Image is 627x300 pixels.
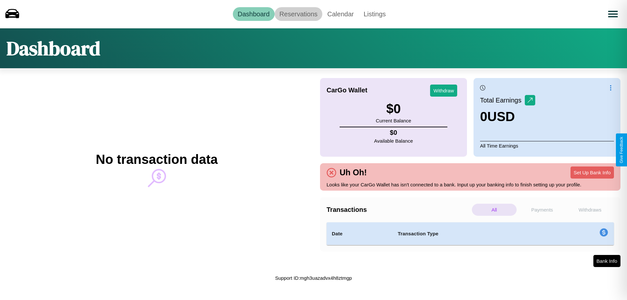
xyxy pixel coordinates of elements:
h1: Dashboard [7,35,100,62]
p: Withdraws [568,204,612,216]
h4: Transactions [327,206,470,213]
p: Total Earnings [480,94,525,106]
p: Available Balance [374,136,413,145]
h3: $ 0 [376,102,411,116]
p: Support ID: mgh3uazadvx4h8ztmgp [275,274,352,282]
a: Listings [359,7,391,21]
button: Bank Info [593,255,620,267]
button: Set Up Bank Info [571,166,614,179]
h4: Uh Oh! [336,168,370,177]
h4: Transaction Type [398,230,546,238]
button: Open menu [604,5,622,23]
h4: Date [332,230,387,238]
a: Dashboard [233,7,275,21]
p: Current Balance [376,116,411,125]
div: Give Feedback [619,137,624,163]
a: Calendar [322,7,359,21]
h3: 0 USD [480,109,535,124]
button: Withdraw [430,85,457,97]
h4: $ 0 [374,129,413,136]
a: Reservations [275,7,323,21]
p: All [472,204,517,216]
h4: CarGo Wallet [327,87,367,94]
p: Looks like your CarGo Wallet has isn't connected to a bank. Input up your banking info to finish ... [327,180,614,189]
p: Payments [520,204,565,216]
p: All Time Earnings [480,141,614,150]
h2: No transaction data [96,152,217,167]
table: simple table [327,222,614,245]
